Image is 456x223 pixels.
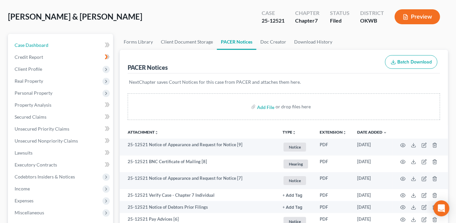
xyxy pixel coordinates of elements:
div: District [360,9,384,17]
span: Case Dashboard [15,42,48,48]
a: + Add Tag [283,192,309,198]
a: + Add Tag [283,204,309,210]
button: + Add Tag [283,193,302,198]
td: 25-12521 Verify Case - Chapter 7 Individual [120,189,277,201]
td: [DATE] [352,201,392,213]
td: 25-12521 Notice of Appearance and Request for Notice [7] [120,172,277,189]
a: Notice [283,142,309,153]
span: Unsecured Priority Claims [15,126,69,132]
span: Batch Download [397,59,432,65]
span: Notice [284,143,306,152]
i: unfold_more [155,131,159,135]
a: Extensionunfold_more [320,130,347,135]
td: [DATE] [352,172,392,189]
div: Chapter [295,17,319,25]
a: Date Added expand_more [357,130,387,135]
a: Unsecured Nonpriority Claims [9,135,113,147]
a: Property Analysis [9,99,113,111]
span: Client Profile [15,66,42,72]
span: Income [15,186,30,191]
a: Download History [290,34,336,50]
td: [DATE] [352,189,392,201]
td: PDF [314,139,352,156]
div: Status [330,9,350,17]
td: 25-12521 BNC Certificate of Mailing [8] [120,156,277,172]
a: Attachmentunfold_more [128,130,159,135]
td: [DATE] [352,156,392,172]
a: Case Dashboard [9,39,113,51]
td: PDF [314,172,352,189]
div: PACER Notices [128,63,168,71]
p: NextChapter saves Court Notices for this case from PACER and attaches them here. [129,79,439,85]
span: Notice [284,176,306,185]
span: Property Analysis [15,102,51,108]
a: Doc Creator [256,34,290,50]
span: Real Property [15,78,43,84]
div: 25-12521 [262,17,285,25]
td: PDF [314,189,352,201]
a: Hearing [283,159,309,169]
button: + Add Tag [283,205,302,210]
div: Open Intercom Messenger [433,200,449,216]
a: Lawsuits [9,147,113,159]
button: TYPEunfold_more [283,130,296,135]
span: Unsecured Nonpriority Claims [15,138,78,144]
div: or drop files here [276,103,311,110]
div: Filed [330,17,350,25]
span: [PERSON_NAME] & [PERSON_NAME] [8,12,142,21]
div: Case [262,9,285,17]
i: unfold_more [292,131,296,135]
td: 25-12521 Notice of Debtors Prior Filings [120,201,277,213]
a: PACER Notices [217,34,256,50]
span: Codebtors Insiders & Notices [15,174,75,179]
a: Notice [283,175,309,186]
a: Executory Contracts [9,159,113,171]
a: Secured Claims [9,111,113,123]
span: Secured Claims [15,114,46,120]
td: 25-12521 Notice of Appearance and Request for Notice [9] [120,139,277,156]
a: Client Document Storage [157,34,217,50]
span: Expenses [15,198,33,203]
a: Forms Library [120,34,157,50]
button: Preview [395,9,440,24]
td: PDF [314,201,352,213]
a: Credit Report [9,51,113,63]
div: OKWB [360,17,384,25]
span: 7 [315,17,318,24]
span: Lawsuits [15,150,33,156]
td: PDF [314,156,352,172]
i: expand_more [383,131,387,135]
span: Personal Property [15,90,52,96]
span: Hearing [284,160,308,168]
span: Executory Contracts [15,162,57,167]
span: Credit Report [15,54,43,60]
a: Unsecured Priority Claims [9,123,113,135]
span: Miscellaneous [15,210,44,215]
div: Chapter [295,9,319,17]
button: Batch Download [385,55,437,69]
i: unfold_more [343,131,347,135]
td: [DATE] [352,139,392,156]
